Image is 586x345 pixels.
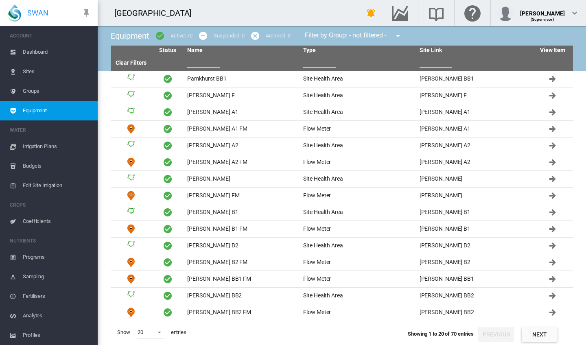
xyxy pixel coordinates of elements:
[10,199,91,212] span: CROPS
[184,204,300,221] td: [PERSON_NAME] B1
[544,304,561,321] button: Click to go to equipment
[300,121,416,137] td: Flow Meter
[426,8,446,18] md-icon: Search the knowledge base
[548,308,558,317] md-icon: Click to go to equipment
[23,176,91,195] span: Edit Site Irrigation
[416,171,532,187] td: [PERSON_NAME]
[416,154,532,170] td: [PERSON_NAME] A2
[300,204,416,221] td: Site Health Area
[544,271,561,287] button: Click to go to equipment
[111,138,573,154] tr: Site Health Area [PERSON_NAME] A2 Site Health Area [PERSON_NAME] A2 Click to go to equipment
[198,31,208,41] md-icon: icon-minus-circle
[548,291,558,301] md-icon: Click to go to equipment
[416,204,532,221] td: [PERSON_NAME] B1
[416,288,532,304] td: [PERSON_NAME] BB2
[463,8,482,18] md-icon: Click here for help
[548,174,558,184] md-icon: Click to go to equipment
[416,46,532,55] th: Site Link
[114,7,199,19] div: [GEOGRAPHIC_DATA]
[111,87,151,104] td: Site Health Area
[111,154,151,170] td: Flow Meter
[159,47,176,53] a: Status
[163,91,173,100] span: Active
[155,31,165,41] md-icon: icon-checkbox-marked-circle
[126,224,136,234] img: 9.svg
[111,188,573,204] tr: Flow Meter [PERSON_NAME] FM Flow Meter [PERSON_NAME] Click to go to equipment
[299,28,409,44] div: Filter by Group: - not filtered -
[111,271,573,288] tr: Flow Meter [PERSON_NAME] BB1 FM Flow Meter [PERSON_NAME] BB1 Click to go to equipment
[111,104,573,121] tr: Site Health Area [PERSON_NAME] A1 Site Health Area [PERSON_NAME] A1 Click to go to equipment
[416,87,532,104] td: [PERSON_NAME] F
[300,238,416,254] td: Site Health Area
[126,308,136,317] img: 9.svg
[23,306,91,325] span: Analytes
[548,241,558,251] md-icon: Click to go to equipment
[116,59,147,66] a: Clear Filters
[163,141,173,151] span: Active
[126,74,136,84] img: 3.svg
[416,271,532,287] td: [PERSON_NAME] BB1
[416,104,532,120] td: [PERSON_NAME] A1
[416,238,532,254] td: [PERSON_NAME] B2
[266,32,291,39] div: Archived: 0
[544,171,561,187] button: Click to go to equipment
[184,188,300,204] td: [PERSON_NAME] FM
[548,74,558,84] md-icon: Click to go to equipment
[300,288,416,304] td: Site Health Area
[23,101,91,120] span: Equipment
[111,288,151,304] td: Site Health Area
[126,107,136,117] img: 3.svg
[163,191,173,201] span: Active
[111,171,151,187] td: Site Health Area
[300,254,416,271] td: Flow Meter
[27,8,48,18] span: SWAN
[300,138,416,154] td: Site Health Area
[300,171,416,187] td: Site Health Area
[126,174,136,184] img: 3.svg
[163,124,173,134] span: Active
[163,74,173,84] span: Active
[548,91,558,100] md-icon: Click to go to equipment
[126,157,136,167] img: 9.svg
[163,174,173,184] span: Active
[300,304,416,321] td: Flow Meter
[184,221,300,237] td: [PERSON_NAME] B1 FM
[23,286,91,306] span: Fertilisers
[111,254,573,271] tr: Flow Meter [PERSON_NAME] B2 FM Flow Meter [PERSON_NAME] B2 Click to go to equipment
[81,8,91,18] md-icon: icon-pin
[544,71,561,87] button: Click to go to equipment
[187,47,203,53] a: Name
[23,212,91,231] span: Coefficients
[184,138,300,154] td: [PERSON_NAME] A2
[184,87,300,104] td: [PERSON_NAME] F
[111,31,149,41] span: Equipment
[548,207,558,217] md-icon: Click to go to equipment
[163,241,173,251] span: Active
[416,304,532,321] td: [PERSON_NAME] BB2
[548,124,558,134] md-icon: Click to go to equipment
[126,274,136,284] img: 9.svg
[126,241,136,251] img: 3.svg
[184,304,300,321] td: [PERSON_NAME] BB2 FM
[126,207,136,217] img: 3.svg
[163,274,173,284] span: Active
[126,91,136,100] img: 3.svg
[111,254,151,271] td: Flow Meter
[126,124,136,134] img: 9.svg
[168,325,190,339] span: entries
[10,234,91,247] span: NUTRIENTS
[163,157,173,167] span: Active
[163,207,173,217] span: Active
[250,31,260,41] md-icon: icon-cancel
[544,188,561,204] button: Click to go to equipment
[126,258,136,267] img: 9.svg
[300,104,416,120] td: Site Health Area
[111,138,151,154] td: Site Health Area
[548,141,558,151] md-icon: Click to go to equipment
[138,329,143,335] div: 20
[111,238,151,254] td: Site Health Area
[390,28,406,44] button: icon-menu-down
[184,171,300,187] td: [PERSON_NAME]
[247,28,263,44] button: icon-cancel
[300,271,416,287] td: Flow Meter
